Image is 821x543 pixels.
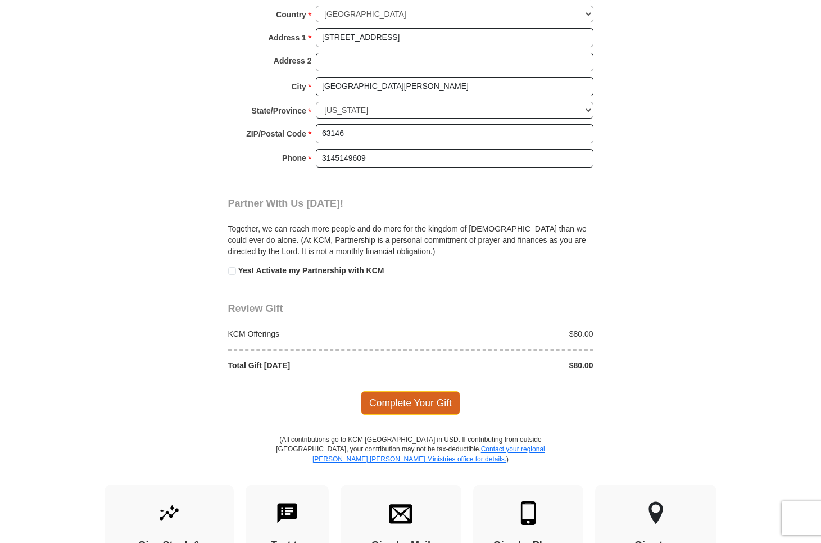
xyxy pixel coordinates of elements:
[361,391,460,415] span: Complete Your Gift
[282,150,306,166] strong: Phone
[268,30,306,46] strong: Address 1
[389,501,412,525] img: envelope.svg
[274,53,312,69] strong: Address 2
[411,328,600,340] div: $80.00
[238,266,384,275] strong: Yes! Activate my Partnership with KCM
[228,198,344,209] span: Partner With Us [DATE]!
[276,435,546,484] p: (All contributions go to KCM [GEOGRAPHIC_DATA] in USD. If contributing from outside [GEOGRAPHIC_D...
[276,7,306,22] strong: Country
[228,303,283,314] span: Review Gift
[648,501,664,525] img: other-region
[516,501,540,525] img: mobile.svg
[252,103,306,119] strong: State/Province
[246,126,306,142] strong: ZIP/Postal Code
[275,501,299,525] img: text-to-give.svg
[411,360,600,371] div: $80.00
[312,445,545,463] a: Contact your regional [PERSON_NAME] [PERSON_NAME] Ministries office for details.
[157,501,181,525] img: give-by-stock.svg
[291,79,306,94] strong: City
[222,360,411,371] div: Total Gift [DATE]
[228,223,593,257] p: Together, we can reach more people and do more for the kingdom of [DEMOGRAPHIC_DATA] than we coul...
[222,328,411,340] div: KCM Offerings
